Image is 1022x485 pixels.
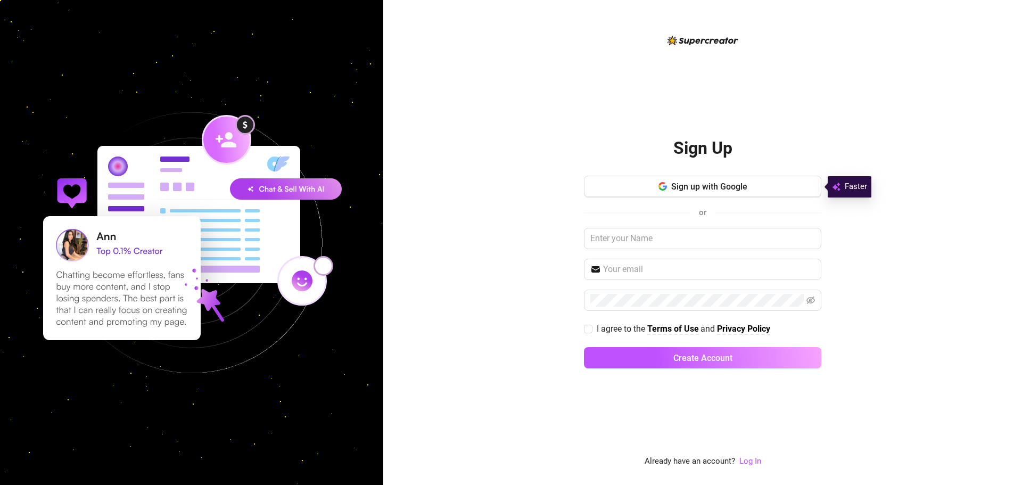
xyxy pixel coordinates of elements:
a: Log In [739,455,761,468]
a: Log In [739,456,761,466]
span: I agree to the [597,324,647,334]
a: Privacy Policy [717,324,770,335]
h2: Sign Up [673,137,732,159]
img: signup-background-D0MIrEPF.svg [7,59,376,427]
strong: Privacy Policy [717,324,770,334]
strong: Terms of Use [647,324,699,334]
span: and [700,324,717,334]
span: or [699,208,706,217]
input: Enter your Name [584,228,821,249]
span: Create Account [673,353,732,363]
span: Sign up with Google [671,182,747,192]
img: logo-BBDzfeDw.svg [667,36,738,45]
button: Sign up with Google [584,176,821,197]
input: Your email [603,263,815,276]
button: Create Account [584,347,821,368]
span: Faster [845,180,867,193]
img: svg%3e [832,180,840,193]
span: Already have an account? [645,455,735,468]
span: eye-invisible [806,296,815,305]
a: Terms of Use [647,324,699,335]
